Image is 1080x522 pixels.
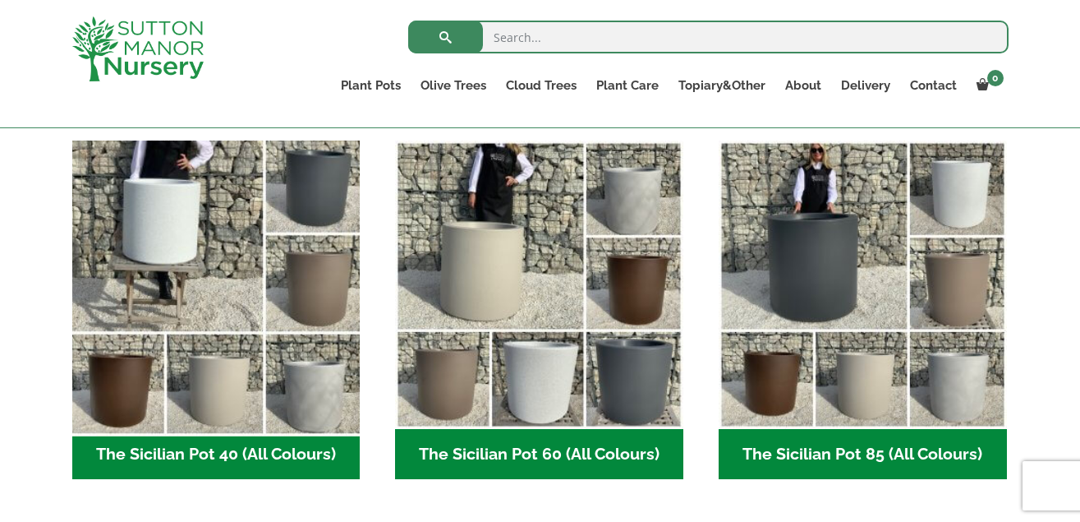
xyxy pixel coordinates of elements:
[411,74,496,97] a: Olive Trees
[331,74,411,97] a: Plant Pots
[831,74,900,97] a: Delivery
[967,74,1009,97] a: 0
[65,133,367,436] img: The Sicilian Pot 40 (All Colours)
[408,21,1009,53] input: Search...
[719,141,1007,479] a: Visit product category The Sicilian Pot 85 (All Colours)
[775,74,831,97] a: About
[900,74,967,97] a: Contact
[496,74,586,97] a: Cloud Trees
[395,141,683,479] a: Visit product category The Sicilian Pot 60 (All Colours)
[669,74,775,97] a: Topiary&Other
[395,141,683,429] img: The Sicilian Pot 60 (All Colours)
[72,141,361,479] a: Visit product category The Sicilian Pot 40 (All Colours)
[719,141,1007,429] img: The Sicilian Pot 85 (All Colours)
[987,70,1004,86] span: 0
[72,16,204,81] img: logo
[72,429,361,480] h2: The Sicilian Pot 40 (All Colours)
[586,74,669,97] a: Plant Care
[395,429,683,480] h2: The Sicilian Pot 60 (All Colours)
[719,429,1007,480] h2: The Sicilian Pot 85 (All Colours)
